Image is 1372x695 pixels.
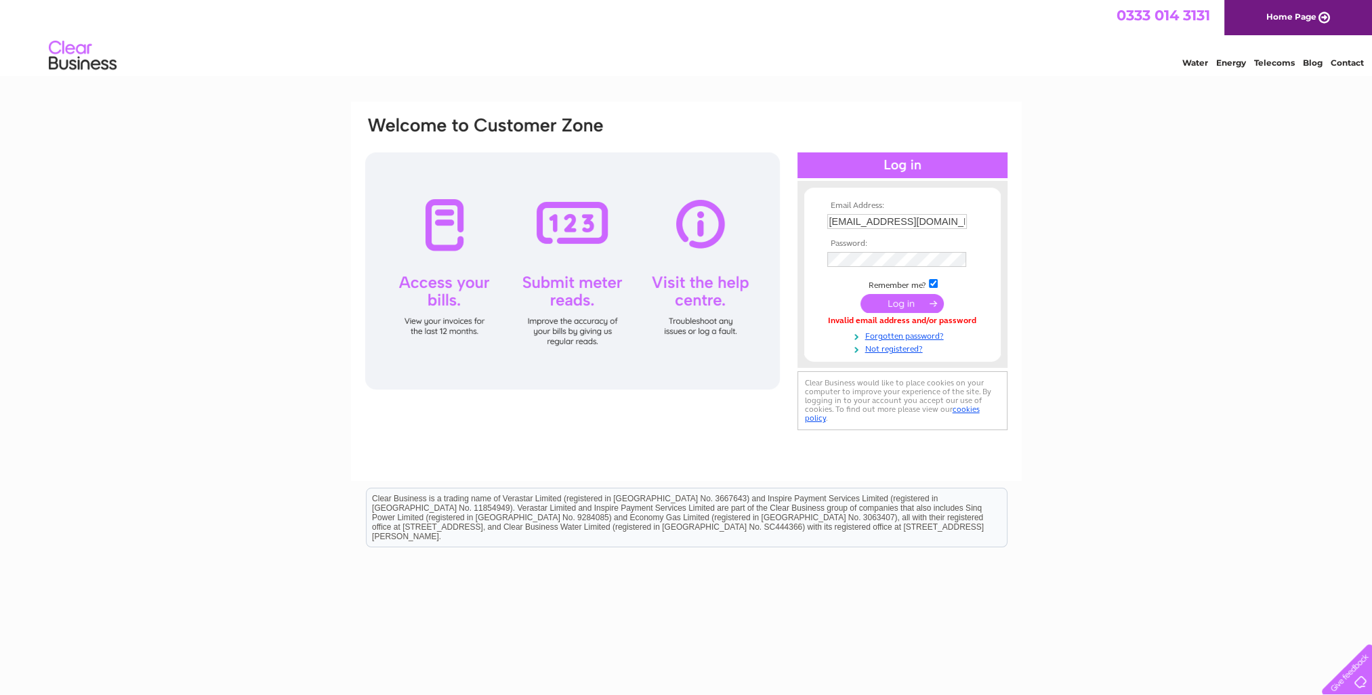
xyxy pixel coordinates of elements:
a: Energy [1216,58,1246,68]
div: Clear Business would like to place cookies on your computer to improve your experience of the sit... [797,371,1007,430]
a: Water [1182,58,1208,68]
a: 0333 014 3131 [1117,7,1210,24]
td: Remember me? [824,277,981,291]
img: logo.png [48,35,117,77]
a: Forgotten password? [827,329,981,341]
th: Email Address: [824,201,981,211]
a: Not registered? [827,341,981,354]
input: Submit [860,294,944,313]
th: Password: [824,239,981,249]
a: Telecoms [1254,58,1295,68]
a: cookies policy [805,404,980,423]
a: Contact [1331,58,1364,68]
a: Blog [1303,58,1323,68]
div: Clear Business is a trading name of Verastar Limited (registered in [GEOGRAPHIC_DATA] No. 3667643... [367,7,1007,66]
div: Invalid email address and/or password [827,316,978,326]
